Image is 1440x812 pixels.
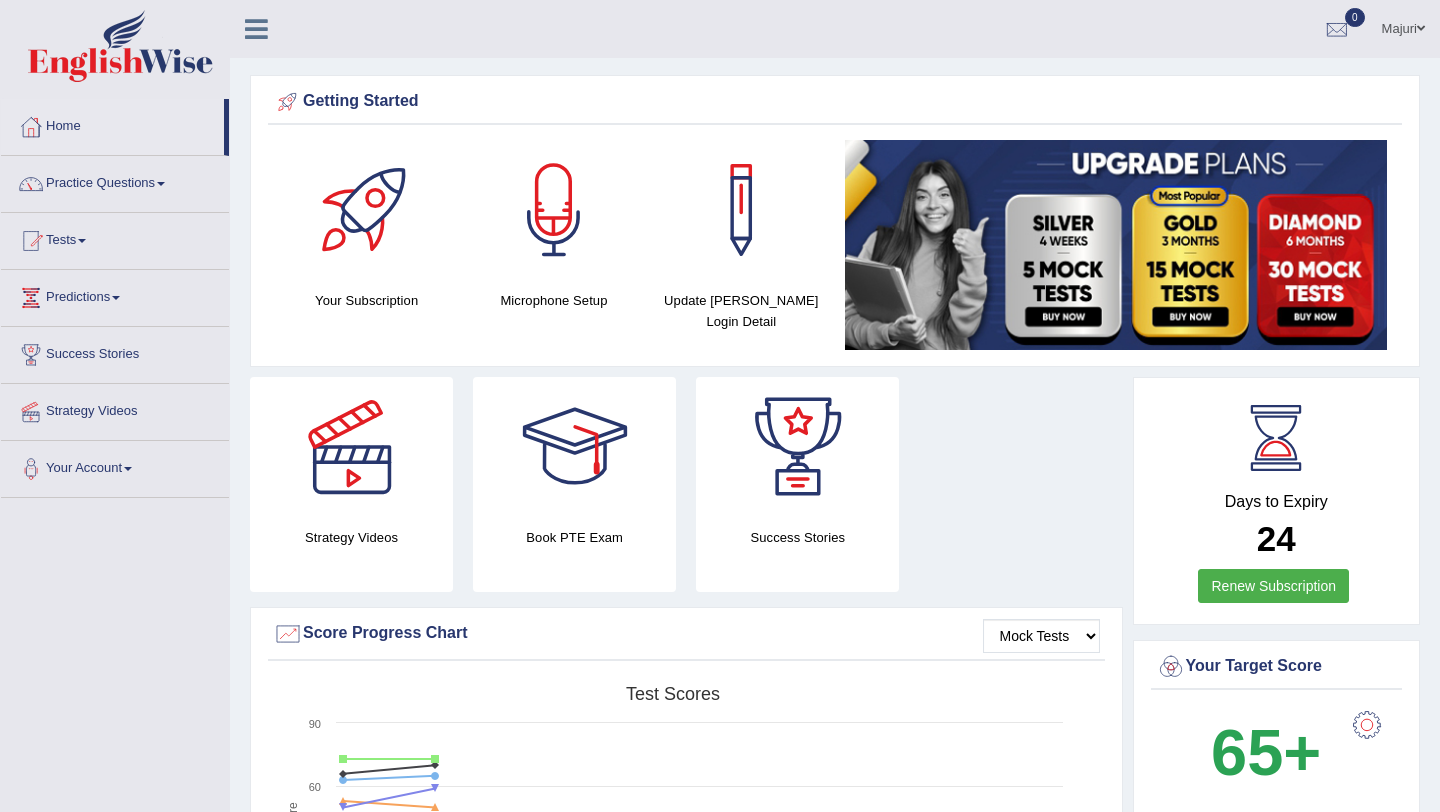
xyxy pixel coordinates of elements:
a: Renew Subscription [1198,569,1349,603]
h4: Microphone Setup [470,290,637,311]
h4: Success Stories [696,527,899,548]
div: Getting Started [273,87,1397,117]
h4: Update [PERSON_NAME] Login Detail [658,290,825,332]
a: Predictions [1,270,229,320]
b: 65+ [1211,716,1321,789]
h4: Strategy Videos [250,527,453,548]
a: Success Stories [1,327,229,377]
h4: Book PTE Exam [473,527,676,548]
span: 0 [1345,8,1365,27]
div: Your Target Score [1156,652,1398,682]
a: Your Account [1,441,229,491]
div: Score Progress Chart [273,619,1100,649]
b: 24 [1257,519,1296,558]
tspan: Test scores [626,684,720,704]
h4: Your Subscription [283,290,450,311]
img: small5.jpg [845,140,1387,350]
text: 90 [309,718,321,730]
h4: Days to Expiry [1156,493,1398,511]
a: Strategy Videos [1,384,229,434]
a: Practice Questions [1,156,229,206]
a: Home [1,99,224,149]
text: 60 [309,781,321,793]
a: Tests [1,213,229,263]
